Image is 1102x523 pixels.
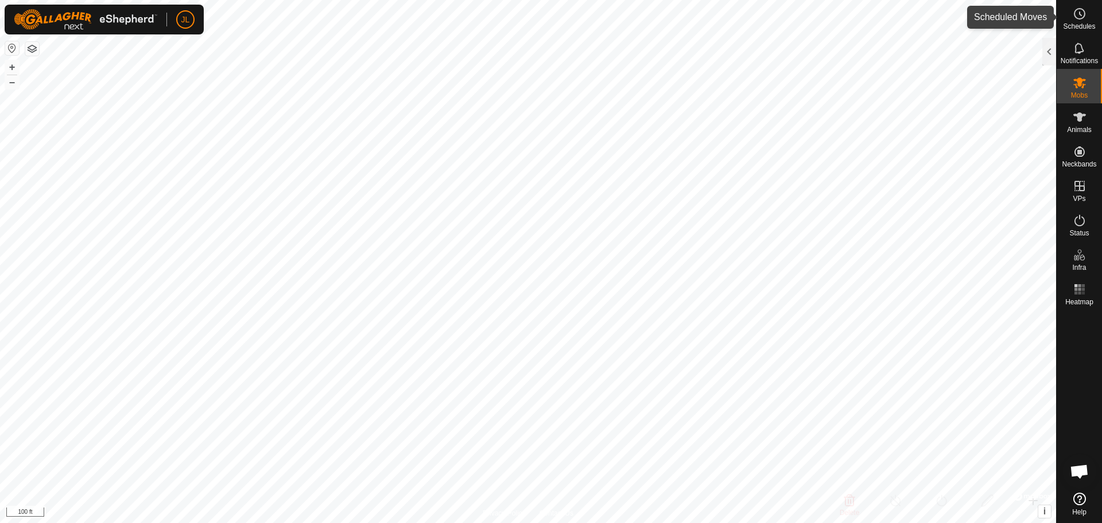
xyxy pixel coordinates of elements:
[1057,488,1102,520] a: Help
[25,42,39,56] button: Map Layers
[181,14,190,26] span: JL
[1038,505,1051,518] button: i
[1043,506,1046,516] span: i
[1062,454,1097,489] div: Open chat
[1071,92,1088,99] span: Mobs
[1061,57,1098,64] span: Notifications
[1063,23,1095,30] span: Schedules
[14,9,157,30] img: Gallagher Logo
[1073,195,1085,202] span: VPs
[483,508,526,518] a: Privacy Policy
[5,75,19,89] button: –
[5,60,19,74] button: +
[1065,299,1093,305] span: Heatmap
[1062,161,1096,168] span: Neckbands
[1069,230,1089,237] span: Status
[5,41,19,55] button: Reset Map
[1067,126,1092,133] span: Animals
[1072,264,1086,271] span: Infra
[1072,509,1087,516] span: Help
[540,508,573,518] a: Contact Us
